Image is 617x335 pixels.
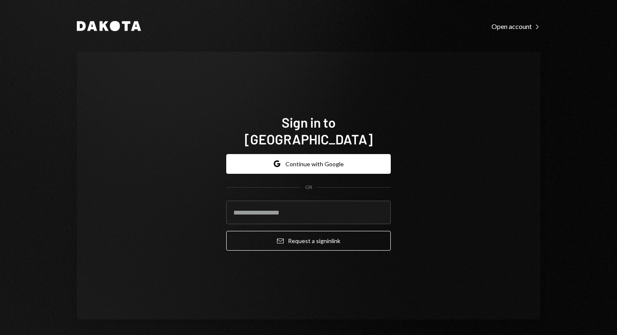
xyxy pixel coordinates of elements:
[492,22,540,31] div: Open account
[492,21,540,31] a: Open account
[305,184,312,191] div: OR
[226,114,391,147] h1: Sign in to [GEOGRAPHIC_DATA]
[226,231,391,251] button: Request a signinlink
[226,154,391,174] button: Continue with Google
